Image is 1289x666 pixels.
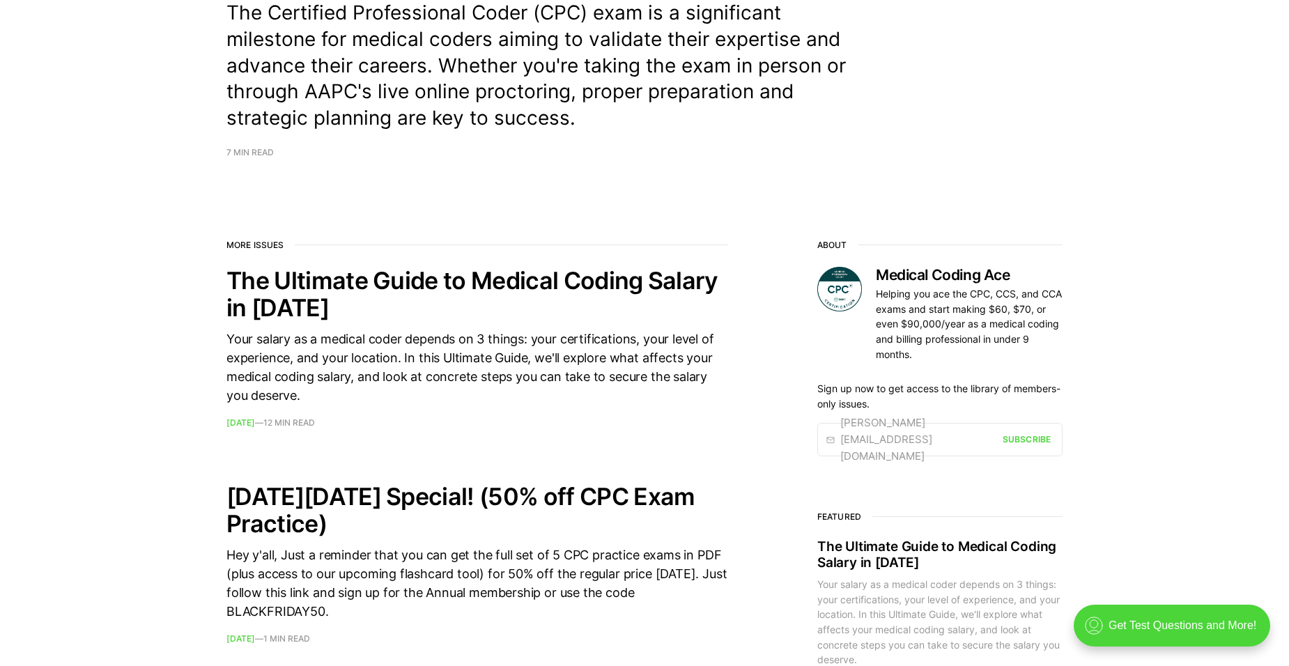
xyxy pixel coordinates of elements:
[263,419,315,427] span: 12 min read
[226,483,728,537] h2: [DATE][DATE] Special! (50% off CPC Exam Practice)
[226,267,728,321] h2: The Ultimate Guide to Medical Coding Salary in [DATE]
[1062,598,1289,666] iframe: portal-trigger
[226,330,728,405] div: Your salary as a medical coder depends on 3 things: your certifications, your level of experience...
[826,415,1003,465] div: [PERSON_NAME][EMAIL_ADDRESS][DOMAIN_NAME]
[817,512,1063,522] h3: Featured
[817,240,1063,250] h2: About
[226,419,728,427] footer: —
[226,483,728,643] a: [DATE][DATE] Special! (50% off CPC Exam Practice) Hey y'all, Just a reminder that you can get the...
[226,267,728,427] a: The Ultimate Guide to Medical Coding Salary in [DATE] Your salary as a medical coder depends on 3...
[226,148,274,157] span: 7 min read
[1003,433,1051,446] div: Subscribe
[263,635,310,643] span: 1 min read
[817,539,1063,572] h2: The Ultimate Guide to Medical Coding Salary in [DATE]
[817,381,1063,411] p: Sign up now to get access to the library of members-only issues.
[226,240,728,250] h2: More issues
[226,417,255,428] time: [DATE]
[817,267,862,311] img: Medical Coding Ace
[226,633,255,644] time: [DATE]
[226,545,728,621] div: Hey y'all, Just a reminder that you can get the full set of 5 CPC practice exams in PDF (plus acc...
[226,635,728,643] footer: —
[876,267,1063,284] h3: Medical Coding Ace
[876,286,1063,362] p: Helping you ace the CPC, CCS, and CCA exams and start making $60, $70, or even $90,000/year as a ...
[817,423,1063,456] a: [PERSON_NAME][EMAIL_ADDRESS][DOMAIN_NAME] Subscribe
